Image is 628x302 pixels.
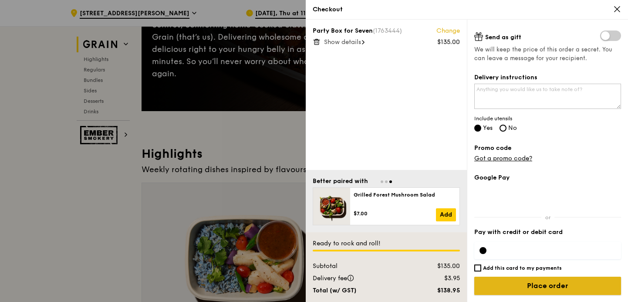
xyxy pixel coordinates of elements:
div: Ready to rock and roll! [313,239,460,248]
input: No [500,125,506,132]
span: Show details [324,38,361,46]
div: $135.00 [412,262,465,271]
div: Delivery fee [307,274,412,283]
label: Pay with credit or debit card [474,228,621,237]
div: $138.95 [412,286,465,295]
label: Promo code [474,144,621,153]
span: Send as gift [485,34,521,41]
div: Total (w/ GST) [307,286,412,295]
div: Checkout [313,5,621,14]
input: Place order [474,277,621,295]
div: $135.00 [437,38,460,47]
div: Better paired with [313,177,368,186]
input: Add this card to my payments [474,265,481,271]
label: Google Pay [474,173,621,182]
div: Party Box for Seven [313,27,460,35]
span: Go to slide 1 [381,180,383,183]
h6: Add this card to my payments [483,265,562,271]
span: Include utensils [474,115,621,122]
iframe: Secure card payment input frame [493,247,616,254]
a: Add [436,208,456,221]
a: Got a promo code? [474,155,532,162]
label: Delivery instructions [474,73,621,82]
input: Yes [474,125,481,132]
div: $3.95 [412,274,465,283]
span: No [508,124,517,132]
span: Go to slide 3 [389,180,392,183]
span: We will keep the price of this order a secret. You can leave a message for your recipient. [474,45,621,63]
span: Yes [483,124,493,132]
span: Go to slide 2 [385,180,388,183]
div: Subtotal [307,262,412,271]
div: Grilled Forest Mushroom Salad [354,191,456,198]
div: $7.00 [354,210,436,217]
iframe: Secure payment button frame [474,187,621,207]
a: Change [436,27,460,35]
span: (1763444) [373,27,402,34]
